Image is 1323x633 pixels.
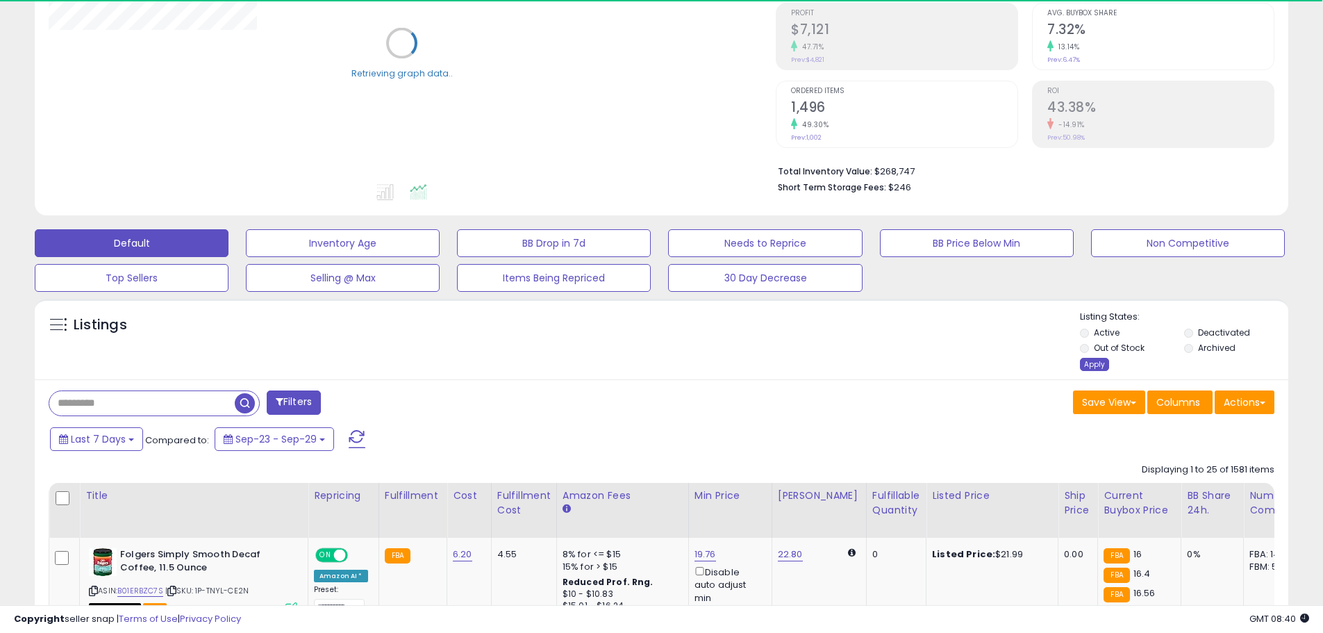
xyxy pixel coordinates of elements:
small: FBA [1104,587,1129,602]
div: $10 - $10.83 [563,589,678,600]
button: Filters [267,391,321,415]
b: Total Inventory Value: [778,165,872,177]
div: Current Buybox Price [1104,488,1175,518]
a: 22.80 [778,548,803,561]
span: 16.56 [1133,586,1156,600]
button: Items Being Repriced [457,264,651,292]
button: Top Sellers [35,264,228,292]
span: 16.4 [1133,567,1151,580]
div: Cost [453,488,485,503]
div: Ship Price [1064,488,1092,518]
small: 49.30% [797,120,829,130]
button: Sep-23 - Sep-29 [215,427,334,451]
button: Inventory Age [246,229,440,257]
span: Ordered Items [791,88,1017,95]
div: BB Share 24h. [1187,488,1238,518]
small: Prev: 6.47% [1047,56,1080,64]
small: Amazon Fees. [563,503,571,516]
b: Short Term Storage Fees: [778,181,886,193]
button: Actions [1215,391,1274,414]
div: Fulfillment Cost [497,488,551,518]
small: 47.71% [797,42,824,52]
small: FBA [1104,548,1129,564]
div: Amazon Fees [563,488,683,503]
div: 0% [1187,548,1233,561]
strong: Copyright [14,612,65,625]
span: Profit [791,10,1017,17]
div: 0 [872,548,915,561]
div: [PERSON_NAME] [778,488,860,503]
p: Listing States: [1080,311,1288,324]
h2: 7.32% [1047,22,1274,40]
button: Needs to Reprice [668,229,862,257]
b: Folgers Simply Smooth Decaf Coffee, 11.5 Ounce [120,548,289,577]
div: ASIN: [89,548,297,613]
button: Selling @ Max [246,264,440,292]
span: Avg. Buybox Share [1047,10,1274,17]
div: Disable auto adjust min [694,564,761,605]
span: Compared to: [145,434,209,447]
small: -14.91% [1054,120,1085,130]
div: Preset: [314,585,368,616]
span: ROI [1047,88,1274,95]
div: 15% for > $15 [563,561,678,573]
div: 4.55 [497,548,546,561]
span: Sep-23 - Sep-29 [235,432,317,446]
button: Default [35,229,228,257]
a: 19.76 [694,548,716,561]
button: Columns [1147,391,1213,414]
span: ON [317,550,334,561]
div: Displaying 1 to 25 of 1581 items [1142,463,1274,477]
div: Num of Comp. [1249,488,1300,518]
div: Repricing [314,488,373,503]
span: OFF [346,550,368,561]
span: Last 7 Days [71,432,126,446]
span: 2025-10-7 08:40 GMT [1249,612,1309,625]
small: Prev: 1,002 [791,133,822,142]
div: $21.99 [932,548,1047,561]
div: Title [85,488,302,503]
button: 30 Day Decrease [668,264,862,292]
span: Columns [1156,395,1200,409]
div: FBM: 5 [1249,561,1295,573]
small: FBA [1104,568,1129,583]
a: B01ERBZC7S [117,585,163,597]
small: Prev: 50.98% [1047,133,1085,142]
div: FBA: 14 [1249,548,1295,561]
span: $246 [888,181,911,194]
span: 16 [1133,548,1142,561]
label: Active [1094,327,1120,338]
button: Non Competitive [1091,229,1285,257]
button: BB Price Below Min [880,229,1074,257]
small: Prev: $4,821 [791,56,824,64]
div: Min Price [694,488,766,503]
div: 8% for <= $15 [563,548,678,561]
button: Last 7 Days [50,427,143,451]
img: 41L3LFEMdsL._SL40_.jpg [89,548,117,576]
div: Amazon AI * [314,570,368,582]
h2: 43.38% [1047,99,1274,118]
label: Deactivated [1198,327,1250,338]
div: Listed Price [932,488,1052,503]
div: Fulfillment [385,488,441,503]
div: Retrieving graph data.. [351,67,453,79]
a: 6.20 [453,548,472,561]
div: Fulfillable Quantity [872,488,920,518]
h2: 1,496 [791,99,1017,118]
b: Reduced Prof. Rng. [563,576,654,588]
span: | SKU: 1P-TNYL-CE2N [165,585,249,596]
div: Apply [1080,358,1109,371]
button: BB Drop in 7d [457,229,651,257]
small: FBA [385,548,410,564]
div: 0.00 [1064,548,1087,561]
label: Archived [1198,342,1235,354]
a: Privacy Policy [180,612,241,625]
li: $268,747 [778,162,1264,179]
button: Save View [1073,391,1145,414]
a: Terms of Use [119,612,178,625]
label: Out of Stock [1094,342,1145,354]
b: Listed Price: [932,548,995,561]
div: seller snap | | [14,613,241,626]
h2: $7,121 [791,22,1017,40]
small: 13.14% [1054,42,1079,52]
